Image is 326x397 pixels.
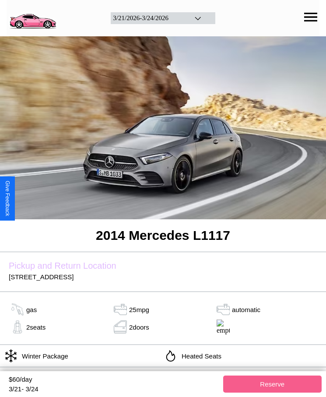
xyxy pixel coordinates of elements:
[7,4,59,30] img: logo
[9,376,219,385] div: $ 60 /day
[9,271,317,283] p: [STREET_ADDRESS]
[177,350,221,362] p: Heated Seats
[214,303,232,316] img: gas
[9,303,26,316] img: gas
[112,303,129,316] img: tank
[9,385,219,393] div: 3 / 21 - 3 / 24
[26,321,46,333] p: 2 seats
[26,304,37,316] p: gas
[223,376,322,393] button: Reserve
[9,261,317,271] label: Pickup and Return Location
[214,320,232,334] img: empty
[113,14,183,22] div: 3 / 21 / 2026 - 3 / 24 / 2026
[4,181,11,216] div: Give Feedback
[232,304,260,316] p: automatic
[129,321,149,333] p: 2 doors
[18,350,68,362] p: Winter Package
[112,320,129,334] img: door
[129,304,149,316] p: 25 mpg
[9,320,26,334] img: gas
